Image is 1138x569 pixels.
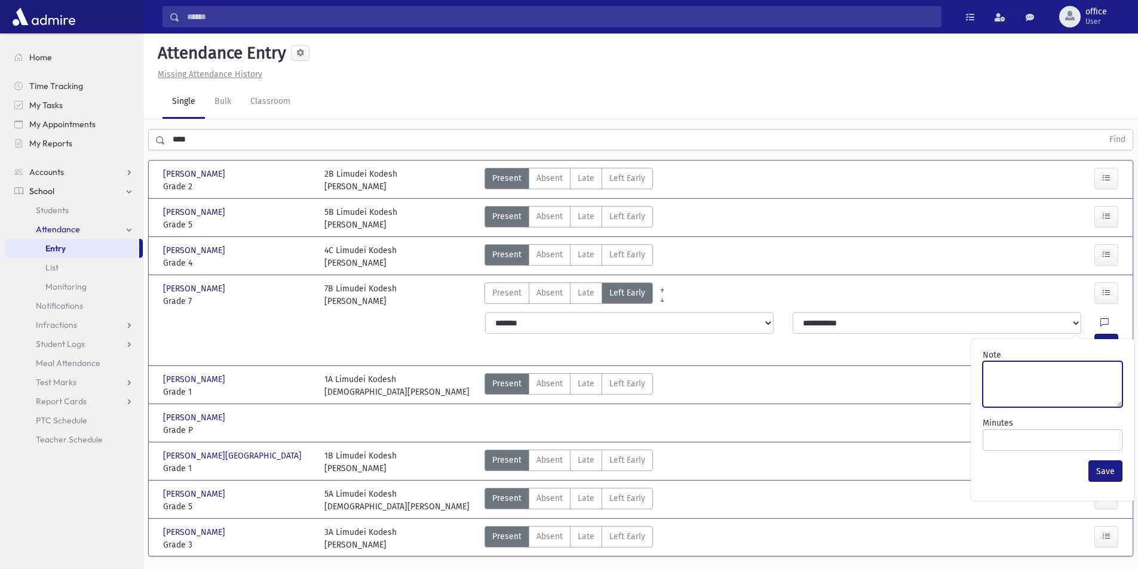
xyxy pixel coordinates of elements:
[536,454,563,466] span: Absent
[5,162,143,182] a: Accounts
[153,69,262,79] a: Missing Attendance History
[492,248,522,261] span: Present
[578,287,594,299] span: Late
[1085,17,1107,26] span: User
[484,206,653,231] div: AttTypes
[241,85,300,119] a: Classroom
[578,454,594,466] span: Late
[983,349,1001,361] label: Note
[324,488,470,513] div: 5A Limudei Kodesh [DEMOGRAPHIC_DATA][PERSON_NAME]
[163,180,312,193] span: Grade 2
[484,526,653,551] div: AttTypes
[163,424,312,436] span: Grade P
[609,172,645,184] span: Left Early
[1085,7,1107,17] span: office
[578,248,594,261] span: Late
[983,417,1013,429] label: Minutes
[578,172,594,184] span: Late
[29,119,96,130] span: My Appointments
[536,492,563,505] span: Absent
[36,205,69,216] span: Students
[163,373,228,386] span: [PERSON_NAME]
[5,430,143,449] a: Teacher Schedule
[5,134,143,153] a: My Reports
[5,392,143,411] a: Report Cards
[36,300,83,311] span: Notifications
[45,262,59,273] span: List
[163,168,228,180] span: [PERSON_NAME]
[1088,460,1122,482] button: Save
[163,295,312,307] span: Grade 7
[5,296,143,315] a: Notifications
[578,492,594,505] span: Late
[609,248,645,261] span: Left Early
[324,450,397,475] div: 1B Limudei Kodesh [PERSON_NAME]
[5,353,143,373] a: Meal Attendance
[36,377,76,387] span: Test Marks
[492,377,522,390] span: Present
[484,282,653,307] div: AttTypes
[163,282,228,295] span: [PERSON_NAME]
[163,526,228,539] span: [PERSON_NAME]
[1102,130,1133,150] button: Find
[492,210,522,223] span: Present
[324,168,397,193] div: 2B Limudei Kodesh [PERSON_NAME]
[5,334,143,353] a: Student Logs
[36,319,77,330] span: Infractions
[609,530,645,543] span: Left Early
[5,239,139,258] a: Entry
[163,450,304,462] span: [PERSON_NAME][GEOGRAPHIC_DATA]
[536,530,563,543] span: Absent
[5,201,143,220] a: Students
[484,168,653,193] div: AttTypes
[162,85,205,119] a: Single
[5,277,143,296] a: Monitoring
[609,377,645,390] span: Left Early
[36,224,80,235] span: Attendance
[536,210,563,223] span: Absent
[29,52,52,63] span: Home
[29,167,64,177] span: Accounts
[484,373,653,398] div: AttTypes
[492,287,522,299] span: Present
[45,281,87,292] span: Monitoring
[153,43,286,63] h5: Attendance Entry
[36,339,85,349] span: Student Logs
[163,386,312,398] span: Grade 1
[10,5,78,29] img: AdmirePro
[484,488,653,513] div: AttTypes
[324,206,397,231] div: 5B Limudei Kodesh [PERSON_NAME]
[578,530,594,543] span: Late
[609,210,645,223] span: Left Early
[492,530,522,543] span: Present
[5,96,143,115] a: My Tasks
[29,138,72,149] span: My Reports
[484,450,653,475] div: AttTypes
[45,243,66,254] span: Entry
[163,500,312,513] span: Grade 5
[158,69,262,79] u: Missing Attendance History
[609,287,645,299] span: Left Early
[29,100,63,110] span: My Tasks
[5,258,143,277] a: List
[324,526,397,551] div: 3A Limudei Kodesh [PERSON_NAME]
[578,377,594,390] span: Late
[205,85,241,119] a: Bulk
[492,454,522,466] span: Present
[36,434,103,445] span: Teacher Schedule
[5,48,143,67] a: Home
[324,244,397,269] div: 4C Limudei Kodesh [PERSON_NAME]
[163,539,312,551] span: Grade 3
[163,244,228,257] span: [PERSON_NAME]
[163,488,228,500] span: [PERSON_NAME]
[609,492,645,505] span: Left Early
[163,257,312,269] span: Grade 4
[36,396,87,407] span: Report Cards
[492,492,522,505] span: Present
[5,315,143,334] a: Infractions
[163,219,312,231] span: Grade 5
[163,411,228,424] span: [PERSON_NAME]
[29,186,54,196] span: School
[578,210,594,223] span: Late
[5,411,143,430] a: PTC Schedule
